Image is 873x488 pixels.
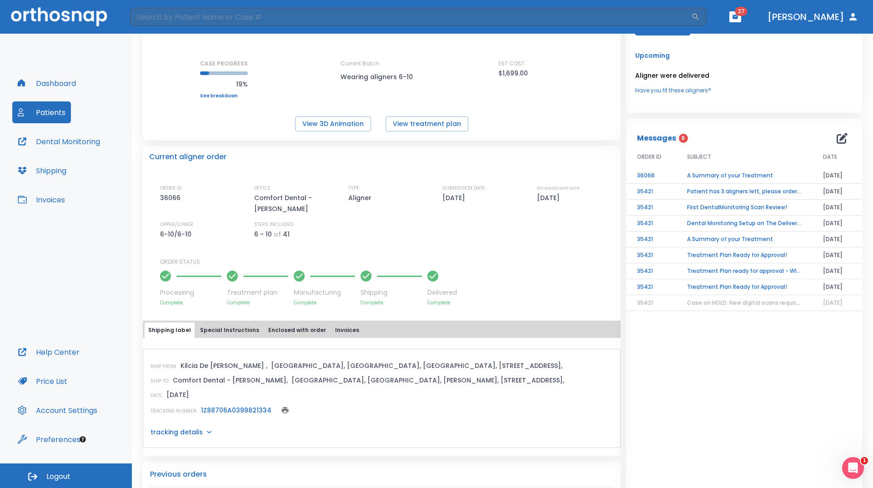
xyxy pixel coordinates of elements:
p: EST COST [498,60,525,68]
button: View 3D Animation [295,116,371,131]
button: Help Center [12,341,85,363]
td: A Summary of your Treatment [676,168,812,184]
p: TRACKING NUMBER: [151,407,197,415]
td: 35421 [626,263,676,279]
button: Invoices [331,322,363,338]
button: Price List [12,370,73,392]
p: [GEOGRAPHIC_DATA], [GEOGRAPHIC_DATA], [PERSON_NAME], [STREET_ADDRESS], [291,375,564,386]
p: Delivered [427,288,457,297]
p: SHIP FROM: [151,362,177,371]
p: STEPS INCLUDED [254,221,293,229]
p: UPPER/LOWER [160,221,193,229]
p: 41 [283,229,290,240]
td: 35421 [626,200,676,216]
p: 6 - 10 [254,229,272,240]
span: 27 [735,7,748,16]
td: [DATE] [812,263,862,279]
td: [DATE] [812,184,862,200]
td: [DATE] [812,279,862,295]
td: 35421 [626,216,676,231]
p: Comfort Dental - [PERSON_NAME] [254,192,331,214]
button: Invoices [12,189,70,211]
p: Shipping [361,288,422,297]
td: Patient has 3 aligners left, please order next set! [676,184,812,200]
p: [GEOGRAPHIC_DATA], [GEOGRAPHIC_DATA], [GEOGRAPHIC_DATA], [STREET_ADDRESS], [271,360,562,371]
button: Account Settings [12,399,103,421]
p: Aligner were delivered [635,70,853,81]
p: [DATE] [166,389,189,400]
td: Treatment Plan Ready for Approval! [676,279,812,295]
td: [DATE] [812,231,862,247]
p: DATE: [151,392,163,400]
p: Manufacturing [294,288,355,297]
a: 1Z88706A0399821334 [201,406,271,415]
p: TYPE [348,184,359,192]
button: Patients [12,101,71,123]
p: [DATE] [442,192,468,203]
td: [DATE] [812,200,862,216]
p: Treatment plan [227,288,288,297]
span: DATE [823,153,837,161]
p: Current aligner order [149,151,226,162]
input: Search by Patient Name or Case # [130,8,691,26]
p: ORDER STATUS [160,258,614,266]
p: Aligner [348,192,375,203]
span: SUBJECT [687,153,711,161]
span: Logout [46,472,70,482]
div: Tooltip anchor [79,435,87,443]
p: 19% [200,79,248,90]
p: Complete [361,299,422,306]
button: print [279,404,291,417]
p: tracking details [151,428,203,437]
td: 35421 [626,279,676,295]
p: Previous orders [150,469,613,480]
p: SUBMISSION DATE [442,184,485,192]
div: tabs [145,322,619,338]
td: Dental Monitoring Setup on The Delivery Day [676,216,812,231]
p: Processing [160,288,221,297]
p: CASE PROGRESS [200,60,248,68]
img: Orthosnap [11,7,107,26]
p: ESTIMATED SHIP DATE [537,184,579,192]
p: Complete [427,299,457,306]
span: [DATE] [823,299,843,307]
button: Shipping label [145,322,195,338]
span: Case on HOLD: New digital scans required [687,299,803,307]
td: [DATE] [812,168,862,184]
p: Comfort Dental - [PERSON_NAME], [173,375,288,386]
p: 6-10/6-10 [160,229,195,240]
span: 8 [679,134,688,143]
p: $1,699.00 [498,68,528,79]
p: Upcoming [635,50,853,61]
td: Treatment Plan Ready for Approval! [676,247,812,263]
p: OFFICE [254,184,271,192]
button: [PERSON_NAME] [764,9,862,25]
p: Wearing aligners 6-10 [341,71,422,82]
a: Dashboard [12,72,81,94]
button: View treatment plan [386,116,468,131]
span: ORDER ID [637,153,662,161]
button: Preferences [12,428,86,450]
button: Special Instructions [196,322,263,338]
p: ORDER ID [160,184,181,192]
p: Complete [227,299,288,306]
a: Have you fit these aligners? [635,86,853,95]
td: A Summary of your Treatment [676,231,812,247]
p: of [274,229,281,240]
p: SHIP TO: [151,377,169,385]
td: 35421 [626,231,676,247]
p: Current Batch [341,60,422,68]
td: [DATE] [812,247,862,263]
td: 35421 [626,247,676,263]
p: Kilcia De [PERSON_NAME] , [181,360,267,371]
p: Complete [294,299,355,306]
p: [DATE] [537,192,563,203]
button: Shipping [12,160,72,181]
